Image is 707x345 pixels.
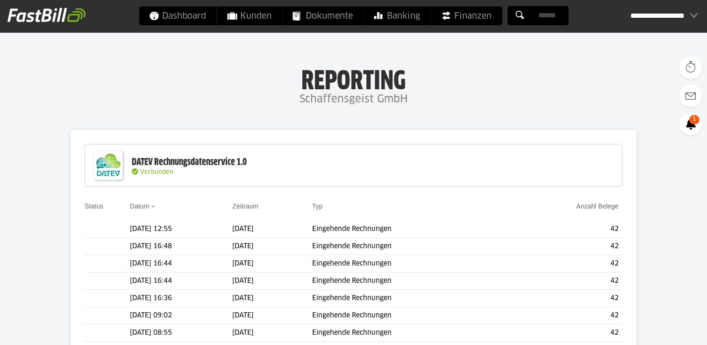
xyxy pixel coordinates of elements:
td: [DATE] [232,307,312,324]
a: Banking [364,7,430,25]
td: [DATE] [232,221,312,238]
span: Verbunden [140,169,173,175]
td: Eingehende Rechnungen [312,238,510,255]
td: Eingehende Rechnungen [312,307,510,324]
td: Eingehende Rechnungen [312,324,510,342]
td: 42 [510,255,622,273]
span: Banking [374,7,420,25]
td: [DATE] 12:55 [130,221,232,238]
iframe: Öffnet ein Widget, in dem Sie weitere Informationen finden [635,317,698,340]
a: Kunden [217,7,282,25]
td: 42 [510,221,622,238]
td: 42 [510,238,622,255]
td: 42 [510,273,622,290]
a: Datum [130,202,149,210]
td: 42 [510,324,622,342]
td: [DATE] [232,238,312,255]
div: DATEV Rechnungsdatenservice 1.0 [132,156,247,168]
td: Eingehende Rechnungen [312,273,510,290]
a: Dokumente [282,7,363,25]
td: Eingehende Rechnungen [312,255,510,273]
h1: Reporting [93,66,614,90]
td: [DATE] 16:36 [130,290,232,307]
a: Typ [312,202,323,210]
img: sort_desc.gif [151,206,157,208]
td: [DATE] [232,324,312,342]
td: [DATE] 09:02 [130,307,232,324]
td: [DATE] 16:48 [130,238,232,255]
span: 1 [689,115,700,124]
span: Dokumente [293,7,353,25]
td: [DATE] 16:44 [130,273,232,290]
a: 1 [679,112,702,136]
img: DATEV-Datenservice Logo [90,147,127,184]
a: Zeitraum [232,202,258,210]
td: [DATE] [232,273,312,290]
td: [DATE] 08:55 [130,324,232,342]
a: Anzahl Belege [576,202,618,210]
td: [DATE] 16:44 [130,255,232,273]
span: Finanzen [441,7,492,25]
td: [DATE] [232,290,312,307]
td: [DATE] [232,255,312,273]
span: Dashboard [149,7,206,25]
td: Eingehende Rechnungen [312,221,510,238]
a: Dashboard [139,7,216,25]
span: Kunden [227,7,271,25]
td: Eingehende Rechnungen [312,290,510,307]
img: fastbill_logo_white.png [7,7,86,22]
a: Status [85,202,103,210]
a: Finanzen [431,7,502,25]
td: 42 [510,290,622,307]
td: 42 [510,307,622,324]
